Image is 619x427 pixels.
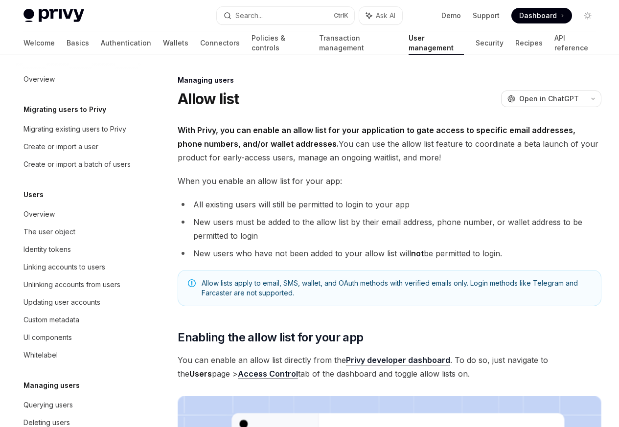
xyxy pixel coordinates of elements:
[501,90,585,107] button: Open in ChatGPT
[23,399,73,411] div: Querying users
[346,355,450,365] a: Privy developer dashboard
[515,31,543,55] a: Recipes
[376,11,395,21] span: Ask AI
[23,349,58,361] div: Whitelabel
[217,7,354,24] button: Search...CtrlK
[519,11,557,21] span: Dashboard
[178,90,239,108] h1: Allow list
[16,293,141,311] a: Updating user accounts
[188,279,196,287] svg: Note
[16,276,141,293] a: Unlinking accounts from users
[235,10,263,22] div: Search...
[16,258,141,276] a: Linking accounts to users
[476,31,504,55] a: Security
[334,12,348,20] span: Ctrl K
[178,123,601,164] span: You can use the allow list feature to coordinate a beta launch of your product for early-access u...
[441,11,461,21] a: Demo
[511,8,572,23] a: Dashboard
[23,296,100,308] div: Updating user accounts
[23,141,98,153] div: Create or import a user
[16,346,141,364] a: Whitelabel
[411,248,424,258] strong: not
[16,396,141,414] a: Querying users
[473,11,500,21] a: Support
[554,31,596,55] a: API reference
[23,279,120,291] div: Unlinking accounts from users
[178,215,601,243] li: New users must be added to the allow list by their email address, phone number, or wallet address...
[178,330,363,345] span: Enabling the allow list for your app
[23,314,79,326] div: Custom metadata
[189,369,212,379] strong: Users
[23,226,75,238] div: The user object
[178,75,601,85] div: Managing users
[178,353,601,381] span: You can enable an allow list directly from the . To do so, just navigate to the page > tab of the...
[16,205,141,223] a: Overview
[16,311,141,329] a: Custom metadata
[23,261,105,273] div: Linking accounts to users
[23,31,55,55] a: Welcome
[252,31,307,55] a: Policies & controls
[319,31,396,55] a: Transaction management
[200,31,240,55] a: Connectors
[23,332,72,343] div: UI components
[238,369,298,379] a: Access Control
[178,198,601,211] li: All existing users will still be permitted to login to your app
[409,31,464,55] a: User management
[23,9,84,22] img: light logo
[178,174,601,188] span: When you enable an allow list for your app:
[16,241,141,258] a: Identity tokens
[359,7,402,24] button: Ask AI
[23,73,55,85] div: Overview
[178,125,575,149] strong: With Privy, you can enable an allow list for your application to gate access to specific email ad...
[580,8,596,23] button: Toggle dark mode
[23,104,106,115] h5: Migrating users to Privy
[23,158,131,170] div: Create or import a batch of users
[23,244,71,255] div: Identity tokens
[23,189,44,201] h5: Users
[178,247,601,260] li: New users who have not been added to your allow list will be permitted to login.
[16,138,141,156] a: Create or import a user
[16,329,141,346] a: UI components
[16,120,141,138] a: Migrating existing users to Privy
[23,208,55,220] div: Overview
[163,31,188,55] a: Wallets
[202,278,591,298] span: Allow lists apply to email, SMS, wallet, and OAuth methods with verified emails only. Login metho...
[101,31,151,55] a: Authentication
[67,31,89,55] a: Basics
[16,223,141,241] a: The user object
[23,123,126,135] div: Migrating existing users to Privy
[16,156,141,173] a: Create or import a batch of users
[23,380,80,391] h5: Managing users
[16,70,141,88] a: Overview
[519,94,579,104] span: Open in ChatGPT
